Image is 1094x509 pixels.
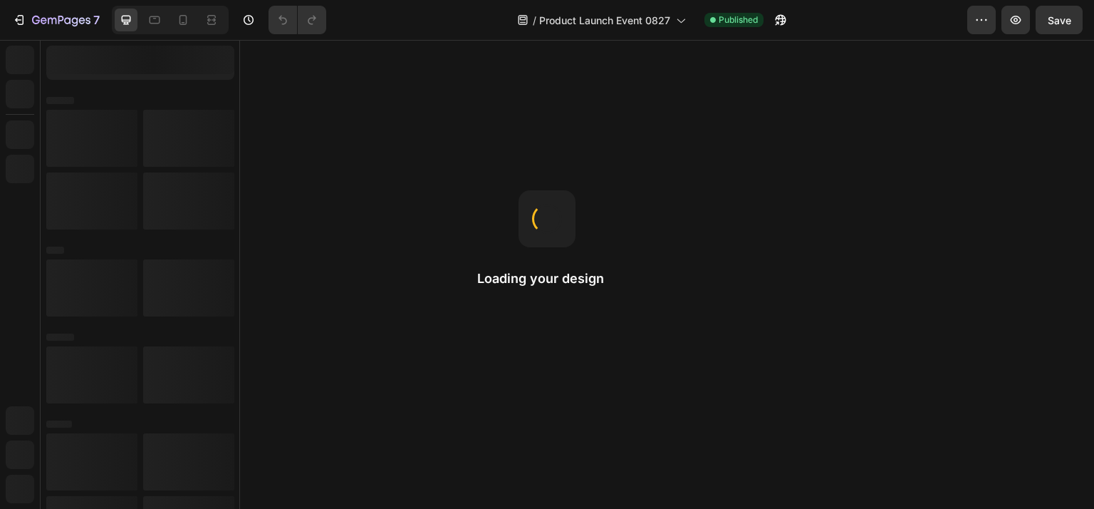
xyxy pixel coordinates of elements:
[477,270,617,287] h2: Loading your design
[1048,14,1071,26] span: Save
[1036,6,1083,34] button: Save
[6,6,106,34] button: 7
[719,14,758,26] span: Published
[539,13,670,28] span: Product Launch Event 0827
[93,11,100,29] p: 7
[533,13,536,28] span: /
[269,6,326,34] div: Undo/Redo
